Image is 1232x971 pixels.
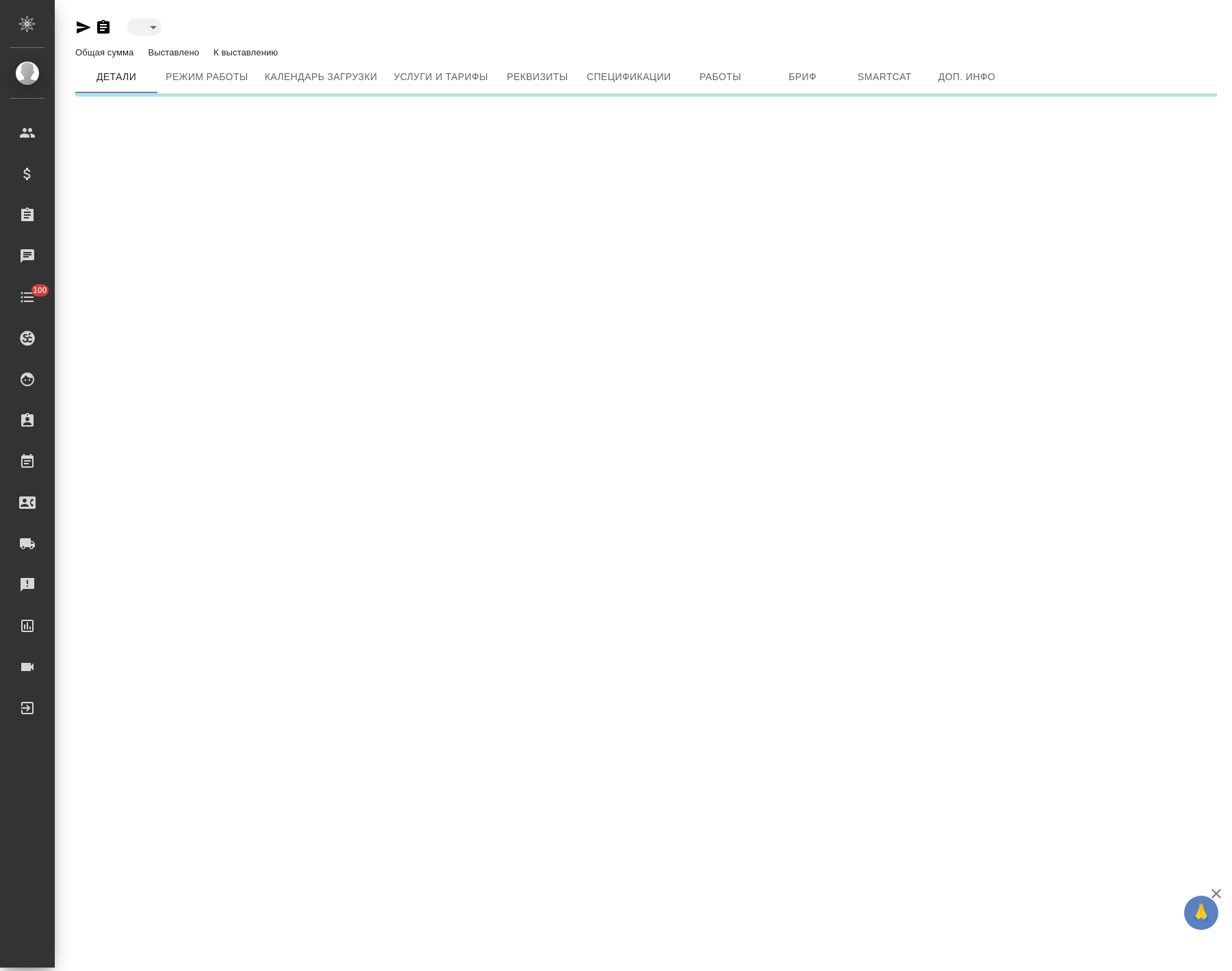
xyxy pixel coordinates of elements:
span: 100 [25,283,55,297]
span: Доп. инфо [934,68,1000,86]
span: Бриф [770,68,836,86]
a: 100 [3,280,51,314]
p: К выставлению [214,47,281,58]
span: Детали [84,68,149,86]
span: Smartcat [852,68,918,86]
span: Спецификации [587,68,671,86]
span: Услуги и тарифы [394,68,488,86]
div: ​ [127,18,162,36]
span: Режим работы [166,68,248,86]
button: 🙏 [1184,896,1218,930]
button: Скопировать ссылку для ЯМессенджера [75,19,92,36]
span: Календарь загрузки [265,68,378,86]
span: 🙏 [1190,898,1213,927]
p: Общая сумма [75,47,137,58]
button: Скопировать ссылку [95,19,112,36]
p: Выставлено [148,47,203,58]
span: Работы [688,68,754,86]
span: Реквизиты [504,68,570,86]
